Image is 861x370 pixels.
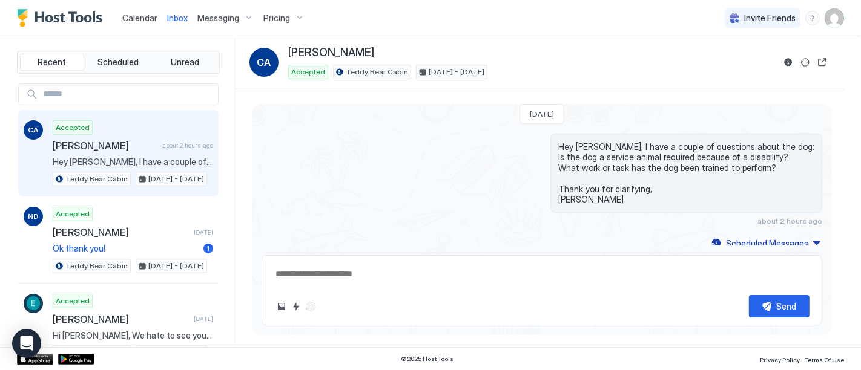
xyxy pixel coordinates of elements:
[710,235,822,252] button: Scheduled Messages
[429,67,484,77] span: [DATE] - [DATE]
[288,46,374,60] span: [PERSON_NAME]
[53,157,213,167] span: Hey [PERSON_NAME], I have a couple of questions about the dog: Is the dog a service animal requir...
[777,300,797,313] div: Send
[56,296,90,307] span: Accepted
[153,54,217,71] button: Unread
[167,11,188,24] a: Inbox
[257,55,271,70] span: CA
[53,330,213,341] span: Hi [PERSON_NAME], We hate to see you go! Checkout time is 10AM. When you are ready to leave, plea...
[263,13,290,24] span: Pricing
[53,313,189,325] span: [PERSON_NAME]
[87,54,151,71] button: Scheduled
[805,11,820,25] div: menu
[53,226,189,238] span: [PERSON_NAME]
[38,57,66,68] span: Recent
[757,216,822,226] span: about 2 hours ago
[726,237,808,250] div: Scheduled Messages
[289,299,303,314] button: Quick reply
[171,57,199,68] span: Unread
[162,141,213,149] span: about 2 hours ago
[28,125,39,135] span: CA
[58,354,94,365] a: Google Play Store
[28,211,39,222] span: ND
[12,329,41,358] div: Open Intercom Messenger
[98,57,139,68] span: Scheduled
[167,13,188,23] span: Inbox
[274,299,289,314] button: Upload image
[760,352,800,365] a: Privacy Policy
[558,141,814,205] span: Hey [PERSON_NAME], I have a couple of questions about the dog: Is the dog a service animal requir...
[148,174,204,184] span: [DATE] - [DATE]
[744,13,796,24] span: Invite Friends
[194,229,213,236] span: [DATE]
[53,243,199,254] span: Ok thank you!
[197,13,239,24] span: Messaging
[122,13,157,23] span: Calendar
[56,122,90,133] span: Accepted
[346,67,408,77] span: Teddy Bear Cabin
[825,8,844,28] div: User profile
[530,109,554,118] span: [DATE]
[17,51,220,74] div: tab-group
[401,355,454,363] span: © 2025 Host Tools
[17,9,108,27] a: Host Tools Logo
[805,356,844,363] span: Terms Of Use
[65,261,128,271] span: Teddy Bear Cabin
[194,315,213,323] span: [DATE]
[148,261,204,271] span: [DATE] - [DATE]
[20,54,84,71] button: Recent
[56,209,90,219] span: Accepted
[38,84,218,105] input: Input Field
[760,356,800,363] span: Privacy Policy
[749,295,810,317] button: Send
[17,354,53,365] a: App Store
[798,55,813,70] button: Sync reservation
[65,174,128,184] span: Teddy Bear Cabin
[53,140,157,152] span: [PERSON_NAME]
[122,11,157,24] a: Calendar
[805,352,844,365] a: Terms Of Use
[781,55,796,70] button: Reservation information
[291,67,325,77] span: Accepted
[815,55,830,70] button: Open reservation
[207,244,210,253] span: 1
